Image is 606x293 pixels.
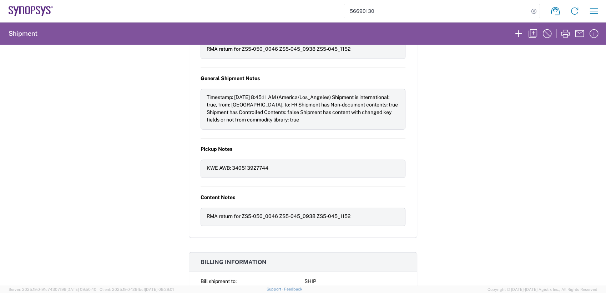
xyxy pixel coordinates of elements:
div: SHIP [304,278,405,285]
span: [DATE] 09:39:01 [145,287,174,292]
span: Content Notes [201,194,235,201]
h2: Shipment [9,29,37,38]
div: RMA return for ZS5-050_0046 ZS5-045_0938 ZS5-045_1152 [207,45,399,53]
span: Bill shipment to: [201,278,237,284]
a: Support [266,287,284,291]
span: Pickup Notes [201,145,232,153]
div: Timestamp: [DATE] 8:45:11 AM (America/Los_Angeles) Shipment is international: true, from: [GEOGRA... [207,94,399,124]
div: KWE AWB: 340513927744 [207,164,399,172]
span: Server: 2025.19.0-91c74307f99 [9,287,96,292]
input: Shipment, tracking or reference number [344,4,529,18]
span: General Shipment Notes [201,75,260,82]
span: Billing information [201,259,267,265]
a: Feedback [284,287,302,291]
div: RCPN [304,285,405,293]
span: Copyright © [DATE]-[DATE] Agistix Inc., All Rights Reserved [488,286,597,293]
span: Client: 2025.19.0-129fbcf [100,287,174,292]
div: RMA return for ZS5-050_0046 ZS5-045_0938 ZS5-045_1152 [207,213,399,220]
span: [DATE] 09:50:40 [66,287,96,292]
